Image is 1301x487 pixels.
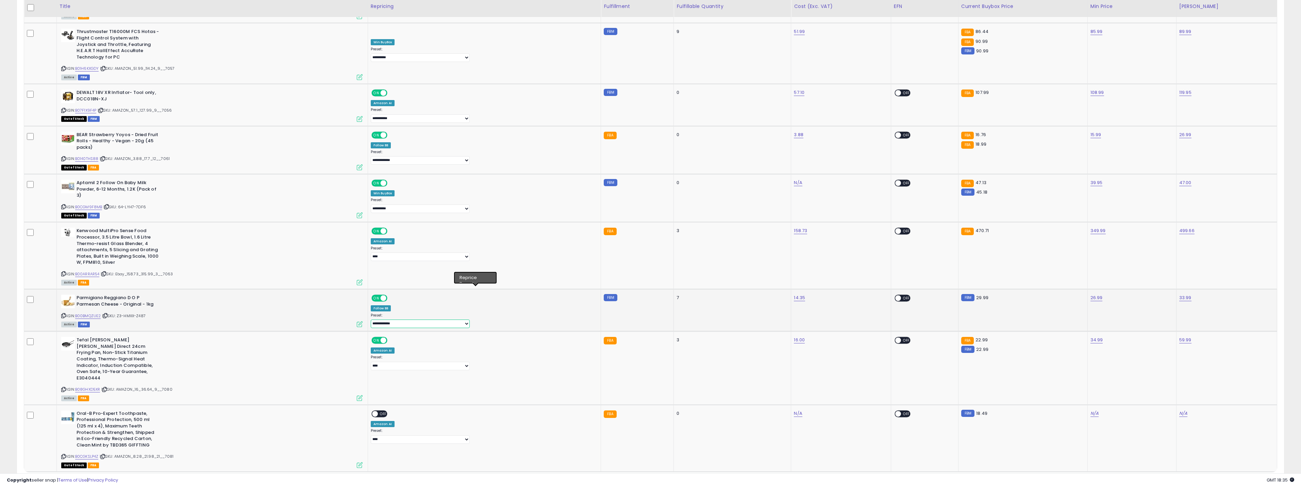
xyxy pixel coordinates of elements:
[677,3,788,10] div: Fulfillable Quantity
[1090,179,1103,186] a: 39.95
[77,29,159,62] b: Thrustmaster T16000M FCS Hotas - Flight Control System with Joystick and Throttle, Featuring H.E....
[378,411,389,417] span: OFF
[75,454,99,459] a: B0CGKSLP4Z
[78,75,90,80] span: FBM
[386,132,397,138] span: OFF
[371,313,596,328] div: Preset:
[961,228,974,235] small: FBA
[75,108,97,113] a: B07F1X9F4P
[794,179,802,186] a: N/A
[961,29,974,36] small: FBA
[371,355,596,370] div: Preset:
[961,3,1085,10] div: Current Buybox Price
[77,337,159,383] b: Tefal [PERSON_NAME] [PERSON_NAME] Direct 24cm Frying Pan, Non-Stick Titanium Coating, Thermo-Sign...
[1090,131,1101,138] a: 15.99
[1090,227,1106,234] a: 349.99
[371,100,395,106] div: Amazon AI
[61,132,363,169] div: ASIN:
[371,428,596,444] div: Preset:
[604,28,617,35] small: FBM
[677,132,786,138] div: 0
[98,108,172,113] span: | SKU: AMAZON_57.1_127.99_9__7056
[61,410,75,424] img: 41adS+yEl4L._SL40_.jpg
[88,477,118,483] a: Privacy Policy
[100,66,175,71] span: | SKU: AMAZON_51.99_114.24_9__7057
[78,322,90,327] span: FBM
[604,337,616,344] small: FBA
[75,313,101,319] a: B00BMQZUE2
[1179,337,1191,343] a: 59.99
[794,3,888,10] div: Cost (Exc. VAT)
[604,179,617,186] small: FBM
[1179,227,1195,234] a: 499.66
[58,477,87,483] a: Terms of Use
[961,180,974,187] small: FBA
[371,347,395,354] div: Amazon AI
[61,322,77,327] span: All listings currently available for purchase on Amazon
[7,477,32,483] strong: Copyright
[100,156,170,161] span: | SKU: AMAZON_3.88_17.7_12__7061
[61,116,87,122] span: All listings that are currently out of stock and unavailable for purchase on Amazon
[976,346,988,353] span: 22.99
[75,204,102,210] a: B0CGM9F8MB
[604,132,616,139] small: FBA
[794,337,805,343] a: 16.00
[1179,131,1191,138] a: 26.99
[61,29,363,79] div: ASIN:
[901,338,912,343] span: OFF
[61,75,77,80] span: All listings currently available for purchase on Amazon
[901,90,912,96] span: OFF
[77,295,159,309] b: Parmigiano Reggiano D O P Parmesan Cheese - Original - 1kg
[61,90,363,121] div: ASIN:
[1090,337,1103,343] a: 34.99
[976,189,987,195] span: 45.18
[975,179,986,186] span: 47.13
[371,108,596,123] div: Preset:
[61,337,363,400] div: ASIN:
[961,294,974,301] small: FBM
[77,180,159,200] b: Aptamil 2 Follow On Baby Milk Powder, 6-12 Months, 1.2K (Pack of 3)
[101,387,172,392] span: | SKU: AMAZON_16_36.64_9__7080
[961,38,974,46] small: FBA
[975,38,988,45] span: 90.99
[61,295,363,326] div: ASIN:
[61,280,77,286] span: All listings currently available for purchase on Amazon
[901,180,912,186] span: OFF
[371,198,596,213] div: Preset:
[61,180,363,217] div: ASIN:
[77,410,159,450] b: Oral-B Pro-Expert Toothpaste, Professional Protection, 500 ml (125 ml x 4), Maximum Teeth Protect...
[894,3,955,10] div: EFN
[371,47,596,62] div: Preset:
[976,410,987,417] span: 18.49
[61,213,87,218] span: All listings that are currently out of stock and unavailable for purchase on Amazon
[794,227,807,234] a: 158.73
[61,410,363,467] div: ASIN:
[7,477,118,484] div: seller snap | |
[371,305,391,311] div: Follow BB
[60,3,365,10] div: Title
[677,295,786,301] div: 7
[1090,294,1103,301] a: 26.99
[61,132,75,145] img: 41QAHPctHjL._SL40_.jpg
[386,180,397,186] span: OFF
[61,180,75,193] img: 41GYBRZi+lL._SL40_.jpg
[372,295,381,301] span: ON
[88,462,99,468] span: FBA
[371,39,395,45] div: Win BuyBox
[1267,477,1294,483] span: 2025-10-8 18:35 GMT
[77,90,159,104] b: DEWALT 18V XR Inflator- Tool only, DCC018N-XJ
[386,295,397,301] span: OFF
[901,411,912,417] span: OFF
[61,29,75,42] img: 41xNBOHMLML._SL40_.jpg
[371,190,395,196] div: Win BuyBox
[794,410,802,417] a: N/A
[677,180,786,186] div: 0
[961,90,974,97] small: FBA
[961,47,974,54] small: FBM
[75,156,99,162] a: B0140THS88
[794,28,805,35] a: 51.99
[961,189,974,196] small: FBM
[975,337,988,343] span: 22.99
[372,132,381,138] span: ON
[371,246,596,261] div: Preset:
